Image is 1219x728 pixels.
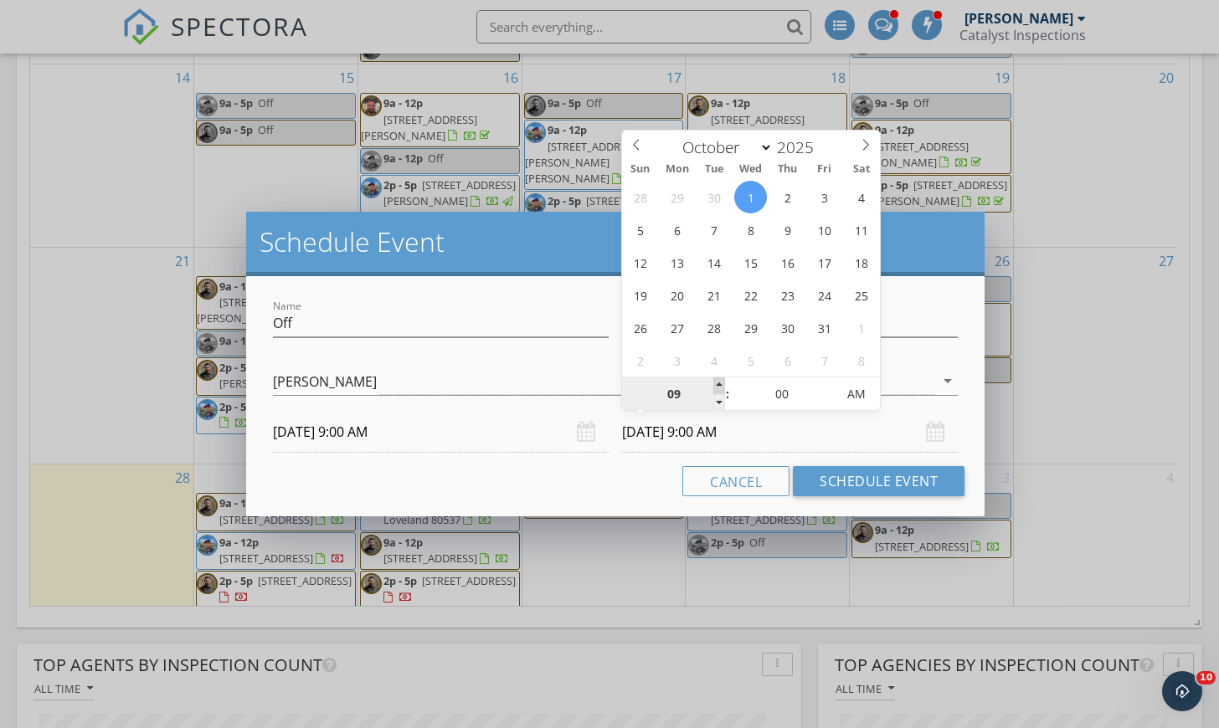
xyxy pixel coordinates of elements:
span: October 15, 2025 [734,246,767,279]
span: November 6, 2025 [771,344,804,377]
span: November 2, 2025 [624,344,656,377]
span: October 3, 2025 [808,181,841,213]
span: October 7, 2025 [697,213,730,246]
iframe: Intercom live chat [1162,671,1202,711]
span: Mon [659,164,696,175]
span: October 17, 2025 [808,246,841,279]
span: October 18, 2025 [845,246,877,279]
span: October 24, 2025 [808,279,841,311]
span: November 3, 2025 [661,344,693,377]
span: October 14, 2025 [697,246,730,279]
span: November 8, 2025 [845,344,877,377]
span: October 10, 2025 [808,213,841,246]
span: September 30, 2025 [697,181,730,213]
button: Schedule Event [793,466,964,496]
span: October 2, 2025 [771,181,804,213]
span: October 28, 2025 [697,311,730,344]
span: November 1, 2025 [845,311,877,344]
span: : [725,377,730,411]
span: October 23, 2025 [771,279,804,311]
span: October 26, 2025 [624,311,656,344]
span: October 13, 2025 [661,246,693,279]
span: October 4, 2025 [845,181,877,213]
span: October 27, 2025 [661,311,693,344]
span: 10 [1196,671,1216,684]
span: November 5, 2025 [734,344,767,377]
span: October 6, 2025 [661,213,693,246]
span: November 4, 2025 [697,344,730,377]
span: October 21, 2025 [697,279,730,311]
span: October 5, 2025 [624,213,656,246]
span: Tue [696,164,733,175]
input: Select date [622,412,958,453]
span: October 20, 2025 [661,279,693,311]
span: Sun [622,164,659,175]
span: October 29, 2025 [734,311,767,344]
span: Sat [843,164,880,175]
div: [PERSON_NAME] [273,374,377,389]
span: Wed [733,164,769,175]
span: September 29, 2025 [661,181,693,213]
h2: Schedule Event [260,225,971,259]
span: October 1, 2025 [734,181,767,213]
span: Click to toggle [833,377,879,411]
span: October 25, 2025 [845,279,877,311]
span: October 12, 2025 [624,246,656,279]
span: October 9, 2025 [771,213,804,246]
span: October 30, 2025 [771,311,804,344]
span: October 31, 2025 [808,311,841,344]
span: Thu [769,164,806,175]
span: October 16, 2025 [771,246,804,279]
span: October 8, 2025 [734,213,767,246]
input: Select date [273,412,609,453]
input: Year [773,136,828,158]
span: October 11, 2025 [845,213,877,246]
span: September 28, 2025 [624,181,656,213]
span: Fri [806,164,843,175]
span: October 22, 2025 [734,279,767,311]
span: November 7, 2025 [808,344,841,377]
span: October 19, 2025 [624,279,656,311]
i: arrow_drop_down [938,371,958,391]
button: Cancel [682,466,790,496]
